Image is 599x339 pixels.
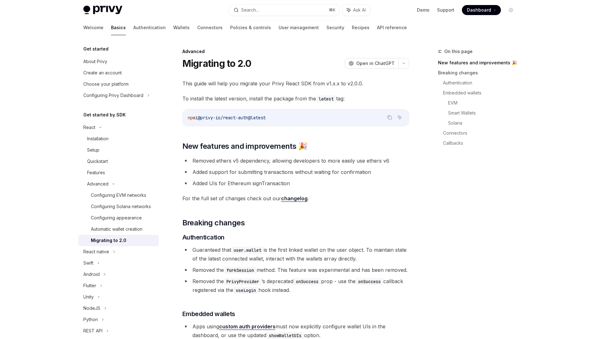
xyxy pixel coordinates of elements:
[78,56,159,67] a: About Privy
[230,20,271,35] a: Policies & controls
[342,4,370,16] button: Ask AI
[83,92,143,99] div: Configuring Privy Dashboard
[438,68,521,78] a: Breaking changes
[219,323,275,330] a: custom auth providers
[443,88,521,98] a: Embedded wallets
[385,113,394,121] button: Copy the contents from the code block
[78,167,159,178] a: Features
[111,20,126,35] a: Basics
[87,158,108,165] div: Quickstart
[83,282,96,289] div: Flutter
[182,168,409,176] li: Added support for submitting transactions without waiting for confirmation
[173,20,190,35] a: Wallets
[443,78,521,88] a: Authentication
[437,7,454,13] a: Support
[83,327,103,335] div: REST API
[182,79,409,88] span: This guide will help you migrate your Privy React SDK from v1.x.x to v2.0.0.
[326,20,344,35] a: Security
[83,259,93,267] div: Swift
[197,20,223,35] a: Connectors
[462,5,501,15] a: Dashboard
[231,247,264,254] code: user.wallet
[78,212,159,223] a: Configuring appearance
[224,267,257,274] code: forkSession
[396,113,404,121] button: Ask AI
[78,133,159,144] a: Installation
[356,60,395,67] span: Open in ChatGPT
[266,332,304,339] code: showWalletUIs
[182,179,409,188] li: Added UIs for Ethereum signTransaction
[182,141,307,151] span: New features and improvements 🎉
[182,58,252,69] h1: Migrating to 2.0
[195,115,198,121] span: i
[78,201,159,212] a: Configuring Solana networks
[78,235,159,246] a: Migrating to 2.0
[345,58,398,69] button: Open in ChatGPT
[78,78,159,90] a: Choose your platform
[438,58,521,68] a: New features and improvements 🎉
[182,309,235,318] span: Embedded wallets
[83,304,100,312] div: NodeJS
[182,233,225,242] span: Authentication
[83,6,122,14] img: light logo
[78,67,159,78] a: Create an account
[83,80,129,88] div: Choose your platform
[352,20,369,35] a: Recipes
[83,45,108,53] h5: Get started
[241,6,259,14] div: Search...
[182,48,409,55] div: Advanced
[377,20,407,35] a: API reference
[506,5,516,15] button: Toggle dark mode
[78,223,159,235] a: Automatic wallet creation
[467,7,491,13] span: Dashboard
[192,323,385,338] span: Apps using must now explicitly configure wallet UIs in the dashboard, or use the updated option.
[83,58,107,65] div: About Privy
[281,195,308,202] a: changelog
[83,69,122,77] div: Create an account
[182,94,409,103] span: To install the latest version, install the package from the tag:
[83,293,94,301] div: Unity
[87,146,99,154] div: Setup
[233,287,258,294] code: useLogin
[448,98,521,108] a: EVM
[91,203,151,210] div: Configuring Solana networks
[78,144,159,156] a: Setup
[356,278,383,285] code: onSuccess
[87,180,108,188] div: Advanced
[78,190,159,201] a: Configuring EVM networks
[91,225,142,233] div: Automatic wallet creation
[91,237,126,244] div: Migrating to 2.0
[192,267,408,273] span: Removed the method. This feature was experimental and has been removed.
[182,194,409,203] span: For the full set of changes check out our .
[133,20,166,35] a: Authentication
[443,128,521,138] a: Connectors
[78,156,159,167] a: Quickstart
[83,248,109,256] div: React native
[448,108,521,118] a: Smart Wallets
[83,316,98,323] div: Python
[192,278,403,293] span: Removed the ’s deprecated prop - use the callback registered via the hook instead.
[182,218,245,228] span: Breaking changes
[198,115,266,121] span: @privy-io/react-auth@latest
[182,156,409,165] li: Removed ethers v5 dependency, allowing developers to more easily use ethers v6
[83,271,100,278] div: Android
[444,48,473,55] span: On this page
[329,8,336,13] span: ⌘ K
[353,7,366,13] span: Ask AI
[417,7,430,13] a: Demo
[229,4,339,16] button: Search...⌘K
[316,95,336,102] code: latest
[91,191,146,199] div: Configuring EVM networks
[293,278,321,285] code: onSuccess
[188,115,195,121] span: npm
[279,20,319,35] a: User management
[192,247,407,262] span: Guaranteed that is the first linked wallet on the user object. To maintain state of the latest co...
[224,278,262,285] code: PrivyProvider
[83,124,95,131] div: React
[448,118,521,128] a: Solana
[91,214,142,222] div: Configuring appearance
[87,169,105,176] div: Features
[83,20,103,35] a: Welcome
[87,135,108,143] div: Installation
[443,138,521,148] a: Callbacks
